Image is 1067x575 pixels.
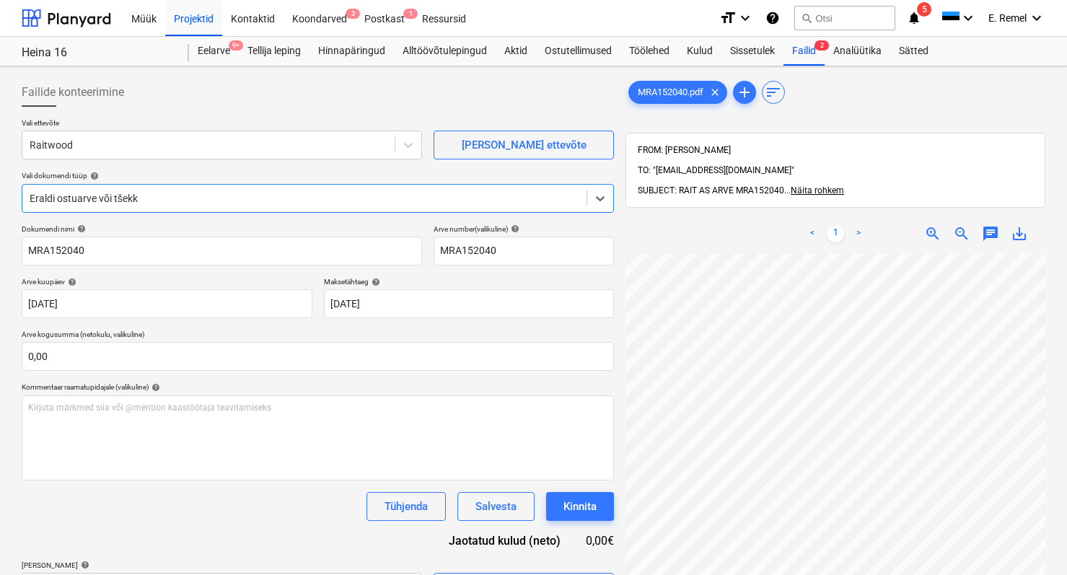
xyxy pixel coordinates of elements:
div: [PERSON_NAME] [22,561,422,570]
div: Jaotatud kulud (neto) [426,532,584,549]
span: help [369,278,380,286]
a: Sissetulek [721,37,783,66]
span: 5 [917,2,931,17]
span: MRA152040.pdf [629,87,712,98]
div: Arve number (valikuline) [434,224,614,234]
div: Eelarve [189,37,239,66]
span: ... [784,185,844,196]
span: 9+ [229,40,243,51]
input: Arve kuupäeva pole määratud. [22,289,312,318]
a: Kulud [678,37,721,66]
i: keyboard_arrow_down [960,9,977,27]
a: Next page [850,225,867,242]
div: Vali dokumendi tüüp [22,171,614,180]
div: Failid [783,37,825,66]
p: Vali ettevõte [22,118,422,131]
div: [PERSON_NAME] ettevõte [462,136,587,154]
span: help [87,172,99,180]
i: format_size [719,9,737,27]
a: Sätted [890,37,937,66]
span: help [65,278,76,286]
div: Kinnita [563,497,597,516]
span: Näita rohkem [791,185,844,196]
span: sort [765,84,782,101]
button: Otsi [794,6,895,30]
a: Tellija leping [239,37,309,66]
span: save_alt [1011,225,1028,242]
a: Analüütika [825,37,890,66]
input: Arve number [434,237,614,265]
input: Dokumendi nimi [22,237,422,265]
a: Eelarve9+ [189,37,239,66]
div: Arve kuupäev [22,277,312,286]
span: search [801,12,812,24]
span: 3 [346,9,360,19]
span: TO: "[EMAIL_ADDRESS][DOMAIN_NAME]" [638,165,794,175]
span: help [149,383,160,392]
a: Hinnapäringud [309,37,394,66]
i: notifications [907,9,921,27]
span: SUBJECT: RAIT AS ARVE MRA152040 [638,185,784,196]
button: [PERSON_NAME] ettevõte [434,131,614,159]
span: chat [982,225,999,242]
span: Failide konteerimine [22,84,124,101]
span: add [736,84,753,101]
button: Salvesta [457,492,535,521]
iframe: Chat Widget [995,506,1067,575]
span: 2 [814,40,829,51]
div: MRA152040.pdf [628,81,727,104]
a: Alltöövõtulepingud [394,37,496,66]
a: Aktid [496,37,536,66]
div: Heina 16 [22,45,172,61]
span: help [508,224,519,233]
input: Arve kogusumma (netokulu, valikuline) [22,342,614,371]
a: Ostutellimused [536,37,620,66]
a: Page 1 is your current page [827,225,844,242]
span: help [74,224,86,233]
i: keyboard_arrow_down [737,9,754,27]
span: zoom_in [924,225,941,242]
a: Töölehed [620,37,678,66]
button: Tühjenda [366,492,446,521]
span: FROM: [PERSON_NAME] [638,145,731,155]
span: E. Remel [988,12,1027,24]
span: 1 [403,9,418,19]
span: help [78,561,89,569]
p: Arve kogusumma (netokulu, valikuline) [22,330,614,342]
a: Failid2 [783,37,825,66]
i: keyboard_arrow_down [1028,9,1045,27]
span: clear [706,84,724,101]
input: Tähtaega pole määratud [324,289,615,318]
i: Abikeskus [765,9,780,27]
div: Salvesta [475,497,517,516]
div: Kommentaar raamatupidajale (valikuline) [22,382,614,392]
span: zoom_out [953,225,970,242]
div: Dokumendi nimi [22,224,422,234]
div: Maksetähtaeg [324,277,615,286]
a: Previous page [804,225,821,242]
div: 0,00€ [584,532,614,549]
div: Tühjenda [385,497,428,516]
button: Kinnita [546,492,614,521]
